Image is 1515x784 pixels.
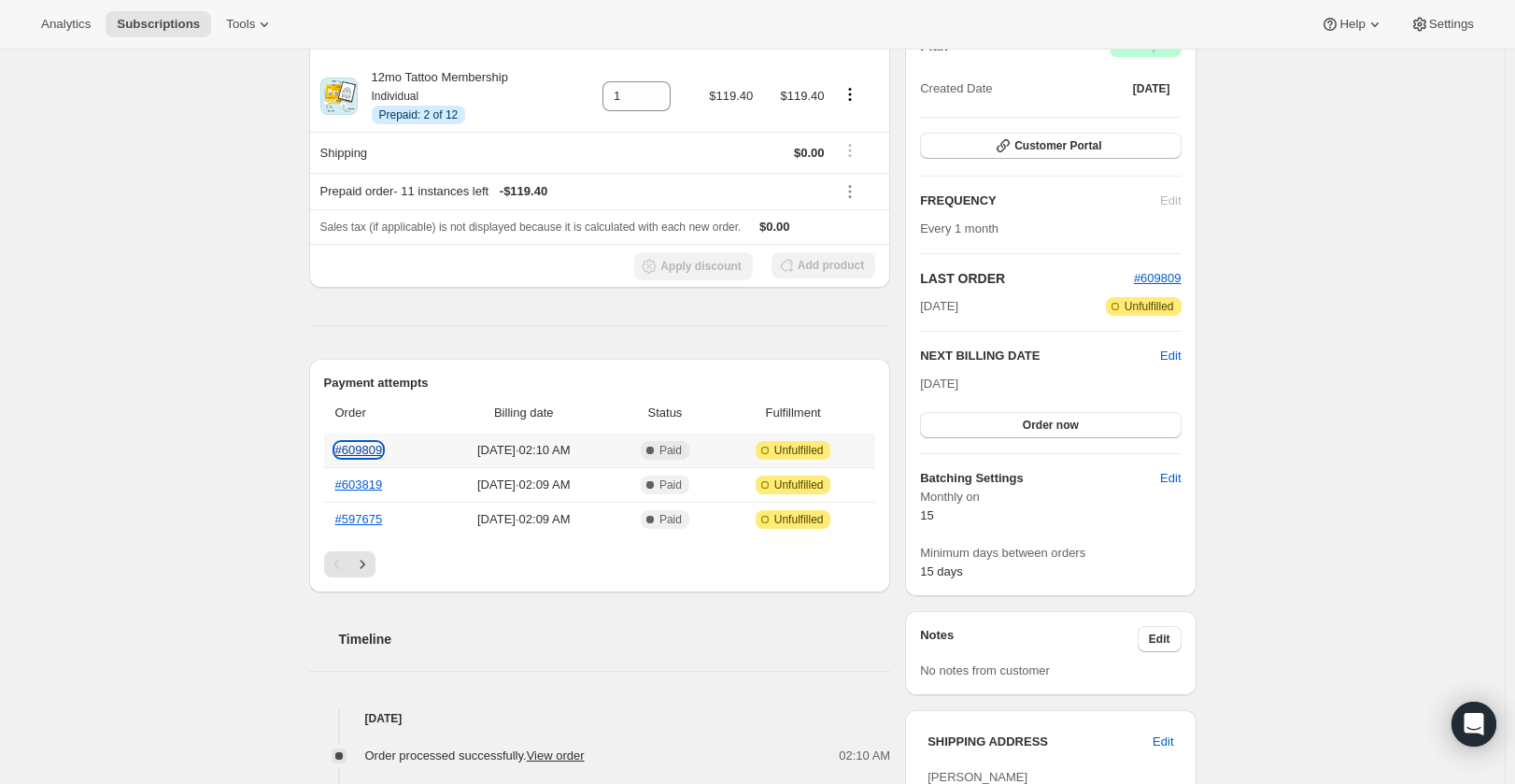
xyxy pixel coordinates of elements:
[106,11,211,37] button: Subscriptions
[527,748,585,763] a: View order
[920,544,1181,563] span: Minimum days between orders
[1339,17,1365,32] span: Help
[1125,299,1174,314] span: Unfulfilled
[920,488,1181,506] span: Monthly on
[920,221,998,235] span: Every 1 month
[1160,347,1181,365] button: Edit
[320,182,825,201] div: Prepaid order - 11 instances left
[1149,463,1192,493] button: Edit
[1133,81,1170,96] span: [DATE]
[1160,469,1181,488] span: Edit
[1310,11,1395,37] button: Help
[440,441,608,460] span: [DATE] · 02:10 AM
[920,564,963,578] span: 15 days
[780,89,824,103] span: $119.40
[794,146,825,160] span: $0.00
[920,377,958,391] span: [DATE]
[920,79,992,98] span: Created Date
[774,512,824,527] span: Unfulfilled
[920,412,1181,438] button: Order now
[722,404,864,422] span: Fulfillment
[500,182,547,201] span: - $119.40
[774,478,824,492] span: Unfulfilled
[920,192,1160,210] h2: FREQUENCY
[41,17,91,32] span: Analytics
[1134,269,1182,288] button: #609809
[349,551,375,577] button: Next
[379,107,459,122] span: Prepaid: 2 of 12
[619,404,711,422] span: Status
[30,11,102,37] button: Analytics
[335,478,383,492] a: #603819
[774,443,824,458] span: Unfulfilled
[440,476,608,494] span: [DATE] · 02:09 AM
[659,478,682,492] span: Paid
[1153,733,1173,751] span: Edit
[709,89,753,103] span: $119.40
[920,508,933,522] span: 15
[365,748,585,763] span: Order processed successfully.
[659,443,682,458] span: Paid
[920,469,1160,488] h6: Batching Settings
[835,84,865,105] button: Product actions
[324,374,876,392] h2: Payment attempts
[1149,632,1170,647] span: Edit
[215,11,285,37] button: Tools
[920,133,1181,159] button: Customer Portal
[1122,76,1182,102] button: [DATE]
[1134,271,1182,285] a: #609809
[920,269,1134,288] h2: LAST ORDER
[1451,702,1496,747] div: Open Intercom Messenger
[920,297,958,316] span: [DATE]
[320,78,358,115] img: product img
[335,512,383,526] a: #597675
[372,90,419,103] small: Individual
[920,663,1050,677] span: No notes from customer
[309,132,574,173] th: Shipping
[1023,418,1079,433] span: Order now
[320,221,742,234] span: Sales tax (if applicable) is not displayed because it is calculated with each new order.
[839,747,890,765] span: 02:10 AM
[226,17,255,32] span: Tools
[920,347,1160,365] h2: NEXT BILLING DATE
[927,733,1153,751] h3: SHIPPING ADDRESS
[309,709,891,728] h4: [DATE]
[324,551,876,577] nav: Pagination
[1138,626,1182,652] button: Edit
[1014,138,1101,153] span: Customer Portal
[440,404,608,422] span: Billing date
[1141,727,1184,757] button: Edit
[440,510,608,529] span: [DATE] · 02:09 AM
[117,17,200,32] span: Subscriptions
[659,512,682,527] span: Paid
[358,68,508,124] div: 12mo Tattoo Membership
[339,630,891,649] h2: Timeline
[335,443,383,457] a: #609809
[759,220,790,234] span: $0.00
[324,392,434,434] th: Order
[920,626,1138,652] h3: Notes
[835,140,865,161] button: Shipping actions
[1429,17,1474,32] span: Settings
[1399,11,1485,37] button: Settings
